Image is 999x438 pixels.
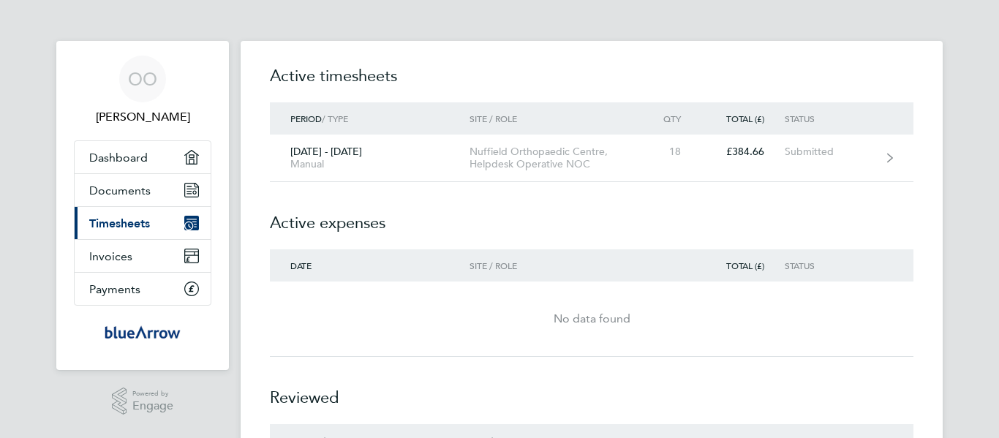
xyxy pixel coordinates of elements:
div: Site / Role [470,113,637,124]
h2: Active expenses [270,182,913,249]
span: Olushola Oguntola [74,108,211,126]
div: Manual [290,158,449,170]
div: No data found [270,310,913,328]
div: Qty [637,113,701,124]
a: Invoices [75,240,211,272]
div: / Type [270,113,470,124]
span: Documents [89,184,151,197]
div: Submitted [785,146,875,158]
span: OO [128,69,157,88]
div: Total (£) [701,260,785,271]
a: Payments [75,273,211,305]
div: [DATE] - [DATE] [270,146,470,170]
div: £384.66 [701,146,785,158]
a: Documents [75,174,211,206]
span: Dashboard [89,151,148,165]
div: Site / Role [470,260,637,271]
a: Timesheets [75,207,211,239]
h2: Active timesheets [270,64,913,102]
span: Period [290,113,322,124]
a: Go to home page [74,320,211,344]
a: Dashboard [75,141,211,173]
div: 18 [637,146,701,158]
span: Powered by [132,388,173,400]
a: OO[PERSON_NAME] [74,56,211,126]
span: Payments [89,282,140,296]
span: Invoices [89,249,132,263]
h2: Reviewed [270,357,913,424]
a: Powered byEngage [112,388,174,415]
div: Status [785,113,875,124]
div: Date [270,260,470,271]
div: Nuffield Orthopaedic Centre, Helpdesk Operative NOC [470,146,637,170]
a: [DATE] - [DATE]ManualNuffield Orthopaedic Centre, Helpdesk Operative NOC18£384.66Submitted [270,135,913,182]
span: Timesheets [89,216,150,230]
img: bluearrow-logo-retina.png [105,320,181,344]
div: Status [785,260,875,271]
nav: Main navigation [56,41,229,370]
span: Engage [132,400,173,412]
div: Total (£) [701,113,785,124]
